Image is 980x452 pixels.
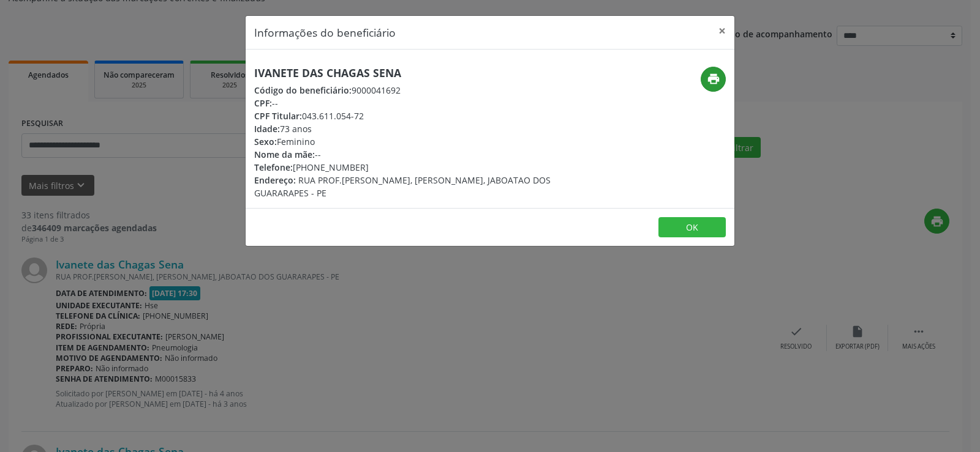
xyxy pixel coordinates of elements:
span: Nome da mãe: [254,149,315,160]
span: Endereço: [254,174,296,186]
span: CPF Titular: [254,110,302,122]
div: [PHONE_NUMBER] [254,161,563,174]
span: CPF: [254,97,272,109]
span: Idade: [254,123,280,135]
div: -- [254,97,563,109]
div: Feminino [254,135,563,148]
button: print [701,67,726,92]
span: Código do beneficiário: [254,84,352,96]
div: 73 anos [254,122,563,135]
h5: Informações do beneficiário [254,24,396,40]
span: Telefone: [254,161,293,173]
i: print [707,72,720,86]
button: Close [710,16,734,46]
span: RUA PROF.[PERSON_NAME], [PERSON_NAME], JABOATAO DOS GUARARAPES - PE [254,174,551,199]
span: Sexo: [254,136,277,147]
div: -- [254,148,563,161]
div: 9000041692 [254,84,563,97]
h5: Ivanete das Chagas Sena [254,67,563,80]
div: 043.611.054-72 [254,109,563,122]
button: OK [658,217,726,238]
